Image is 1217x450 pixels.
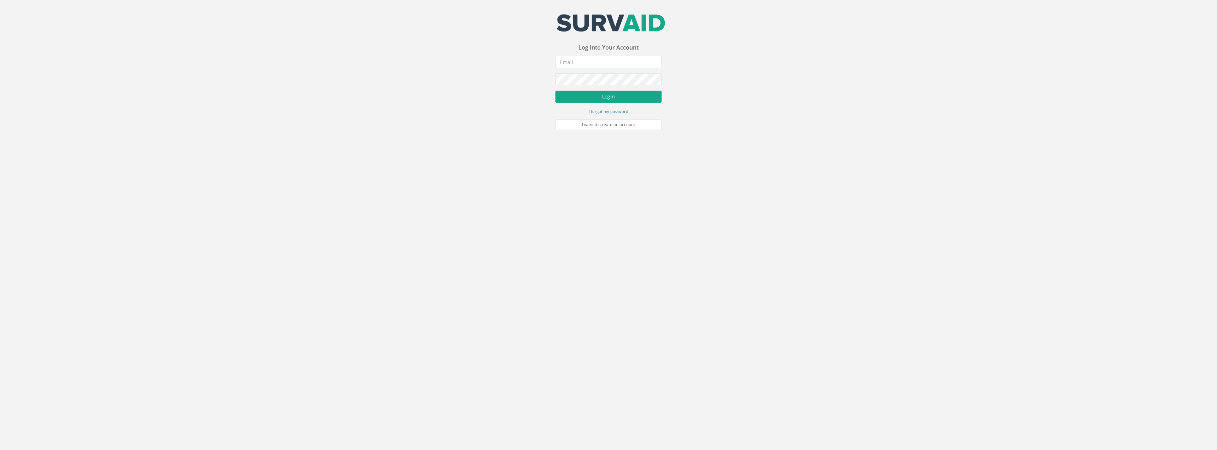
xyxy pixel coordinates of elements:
a: I want to create an account [555,119,662,130]
small: I forgot my password [589,109,628,114]
button: Login [555,91,662,103]
a: I forgot my password [589,108,628,114]
h3: Log Into Your Account [555,45,662,51]
input: Email [555,56,662,68]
